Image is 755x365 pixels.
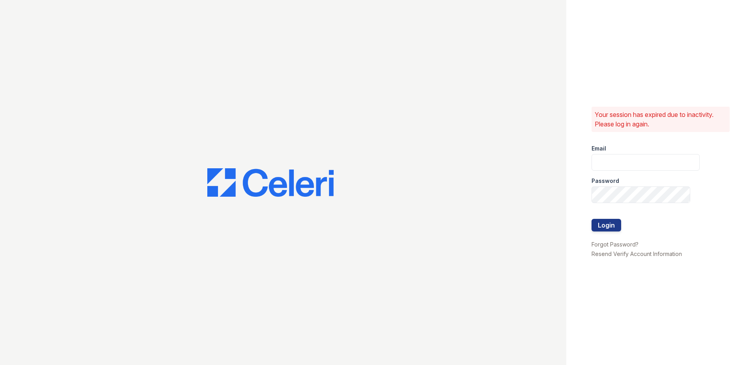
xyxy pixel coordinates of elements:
[595,110,727,129] p: Your session has expired due to inactivity. Please log in again.
[592,145,606,152] label: Email
[207,168,334,197] img: CE_Logo_Blue-a8612792a0a2168367f1c8372b55b34899dd931a85d93a1a3d3e32e68fde9ad4.png
[592,241,639,248] a: Forgot Password?
[592,177,619,185] label: Password
[592,250,682,257] a: Resend Verify Account Information
[592,219,621,231] button: Login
